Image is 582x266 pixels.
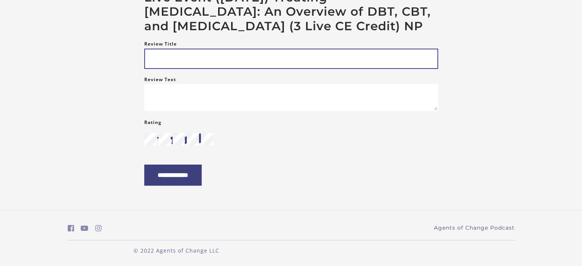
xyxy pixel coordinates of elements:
label: Review Text [144,75,176,84]
i: https://www.instagram.com/agentsofchangeprep/ (Open in a new window) [95,225,102,232]
a: https://www.instagram.com/agentsofchangeprep/ (Open in a new window) [95,223,102,234]
a: Agents of Change Podcast [434,224,515,232]
input: 5 [201,133,213,145]
input: 3 [173,133,185,145]
label: Review Title [144,39,177,49]
a: https://www.youtube.com/c/AgentsofChangeTestPrepbyMeaganMitchell (Open in a new window) [81,223,88,234]
i: star [144,133,157,145]
i: https://www.facebook.com/groups/aswbtestprep (Open in a new window) [68,225,74,232]
i: star [194,133,206,145]
input: 1 [144,133,157,145]
i: star [157,133,169,145]
span: Rating [144,119,161,126]
input: 4 [187,133,199,145]
input: 2 [158,133,171,145]
p: © 2022 Agents of Change LLC [68,246,285,255]
i: https://www.youtube.com/c/AgentsofChangeTestPrepbyMeaganMitchell (Open in a new window) [81,225,88,232]
a: https://www.facebook.com/groups/aswbtestprep (Open in a new window) [68,223,74,234]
